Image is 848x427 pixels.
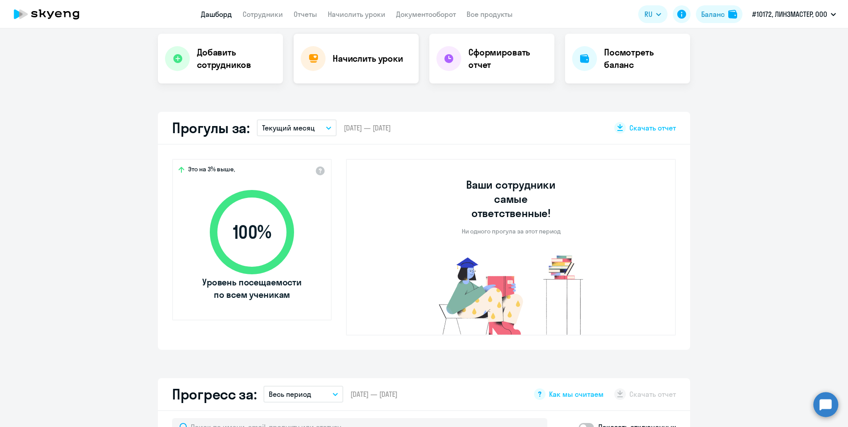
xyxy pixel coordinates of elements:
span: 100 % [201,221,303,243]
p: #10172, ЛИНЗМАСТЕР, ООО [752,9,827,20]
a: Сотрудники [243,10,283,19]
span: Как мы считаем [549,389,604,399]
span: [DATE] — [DATE] [350,389,397,399]
span: [DATE] — [DATE] [344,123,391,133]
button: #10172, ЛИНЗМАСТЕР, ООО [748,4,840,25]
button: RU [638,5,667,23]
a: Все продукты [467,10,513,19]
a: Документооборот [396,10,456,19]
img: no-truants [422,253,600,335]
p: Ни одного прогула за этот период [462,227,561,235]
button: Балансbalance [696,5,742,23]
span: Скачать отчет [629,123,676,133]
button: Текущий месяц [257,119,337,136]
h4: Начислить уроки [333,52,403,65]
img: balance [728,10,737,19]
span: Это на 3% выше, [188,165,235,176]
a: Начислить уроки [328,10,385,19]
a: Отчеты [294,10,317,19]
h4: Сформировать отчет [468,46,547,71]
span: Уровень посещаемости по всем ученикам [201,276,303,301]
h3: Ваши сотрудники самые ответственные! [454,178,568,220]
h2: Прогулы за: [172,119,250,137]
h2: Прогресс за: [172,385,256,403]
p: Текущий месяц [262,123,315,133]
span: RU [644,9,652,20]
p: Весь период [269,389,311,399]
button: Весь период [263,386,343,403]
div: Баланс [701,9,725,20]
h4: Добавить сотрудников [197,46,276,71]
a: Дашборд [201,10,232,19]
h4: Посмотреть баланс [604,46,683,71]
